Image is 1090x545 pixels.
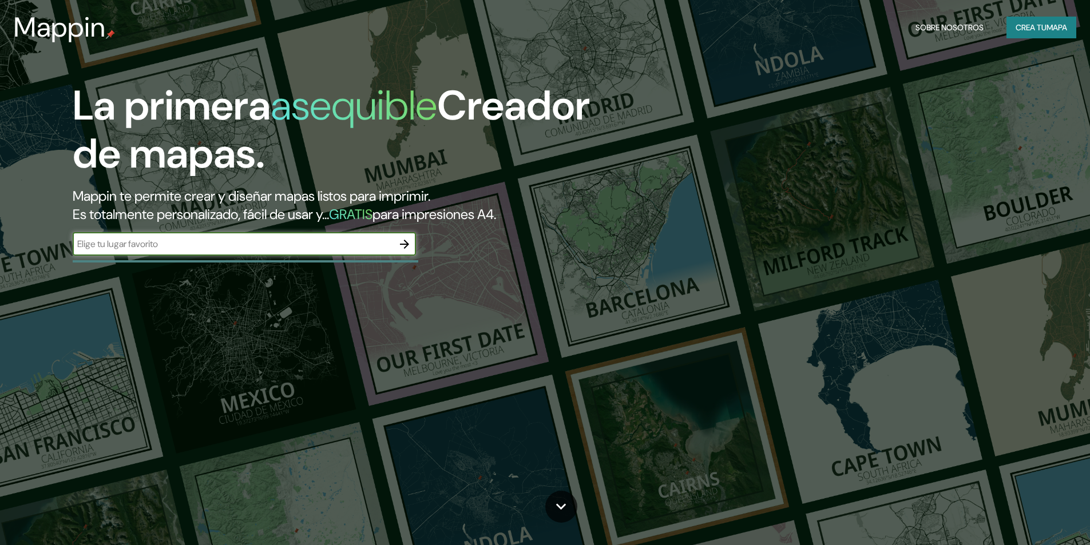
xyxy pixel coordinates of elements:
font: Es totalmente personalizado, fácil de usar y... [73,205,329,223]
font: GRATIS [329,205,372,223]
font: asequible [271,79,437,132]
font: mapa [1047,22,1067,33]
font: Mappin [14,9,106,45]
button: Crea tumapa [1006,17,1076,38]
img: pin de mapeo [106,30,115,39]
font: Crea tu [1016,22,1047,33]
input: Elige tu lugar favorito [73,237,393,250]
font: para impresiones A4. [372,205,496,223]
font: Sobre nosotros [915,22,984,33]
font: Mappin te permite crear y diseñar mapas listos para imprimir. [73,187,430,205]
font: La primera [73,79,271,132]
button: Sobre nosotros [911,17,988,38]
font: Creador de mapas. [73,79,590,180]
